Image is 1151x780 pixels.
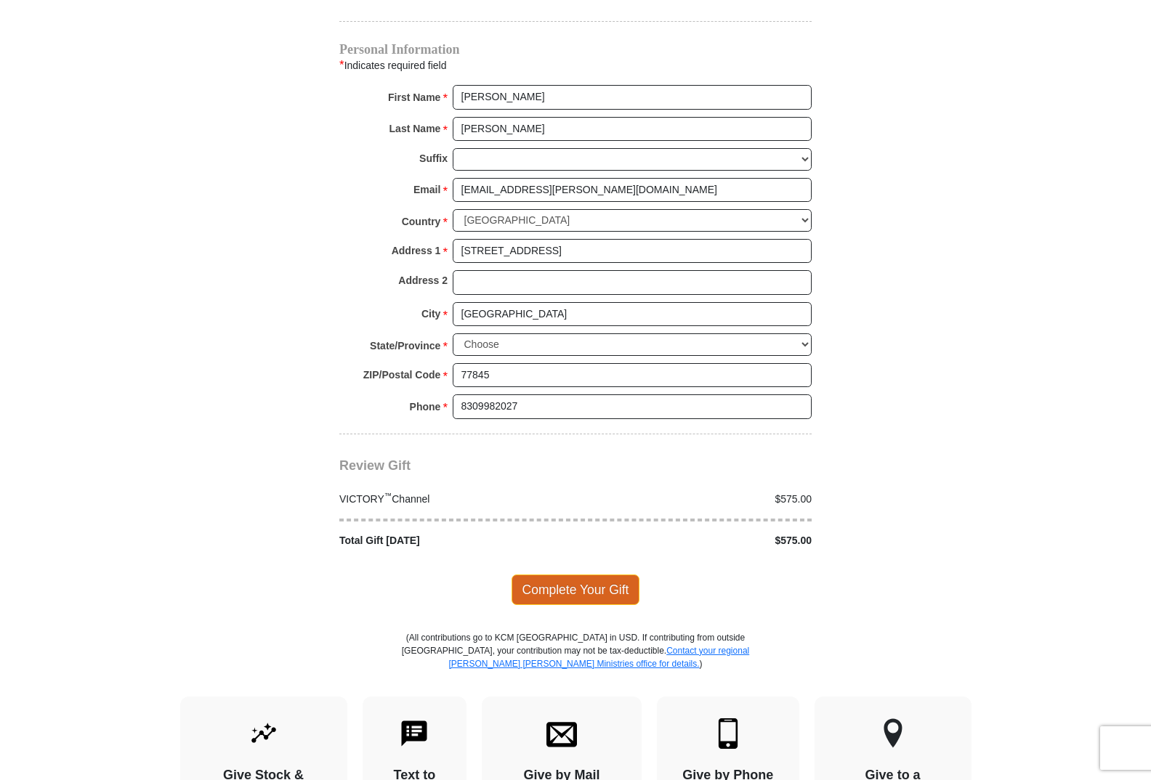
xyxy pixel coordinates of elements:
a: Contact your regional [PERSON_NAME] [PERSON_NAME] Ministries office for details. [448,646,749,669]
strong: Suffix [419,148,448,168]
div: $575.00 [575,533,820,548]
strong: Phone [410,397,441,417]
img: give-by-stock.svg [249,718,279,749]
img: envelope.svg [546,718,577,749]
span: Review Gift [339,458,411,473]
strong: City [421,304,440,324]
p: (All contributions go to KCM [GEOGRAPHIC_DATA] in USD. If contributing from outside [GEOGRAPHIC_D... [401,631,750,696]
strong: Address 2 [398,270,448,291]
strong: ZIP/Postal Code [363,365,441,385]
img: other-region [883,718,903,749]
strong: Address 1 [392,240,441,261]
img: mobile.svg [713,718,743,749]
sup: ™ [384,491,392,500]
div: $575.00 [575,492,820,507]
strong: Email [413,179,440,200]
strong: Country [402,211,441,232]
div: Total Gift [DATE] [332,533,576,548]
strong: Last Name [389,118,441,139]
strong: First Name [388,87,440,107]
strong: State/Province [370,336,440,356]
img: text-to-give.svg [399,718,429,749]
h4: Personal Information [339,44,812,55]
div: Indicates required field [339,56,812,75]
div: VICTORY Channel [332,492,576,507]
span: Complete Your Gift [512,574,640,605]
